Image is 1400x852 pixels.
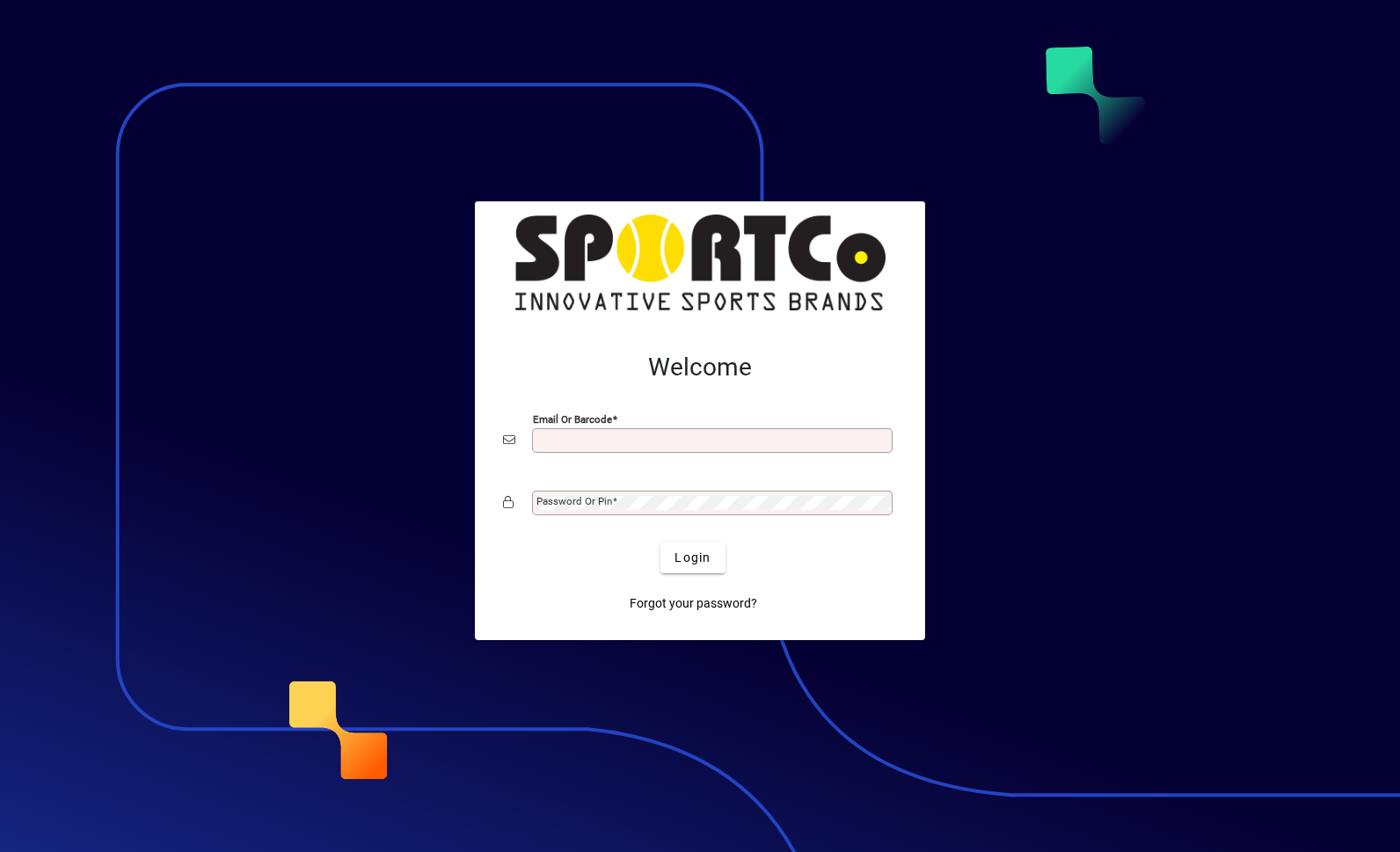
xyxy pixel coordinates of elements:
span: Forgot your password? [630,594,757,613]
span: Login [674,549,711,567]
a: Forgot your password? [623,587,764,619]
h2: Welcome [503,353,897,382]
mat-label: Email or Barcode [533,413,612,426]
button: Login [660,542,725,573]
mat-label: Password or Pin [536,495,612,507]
